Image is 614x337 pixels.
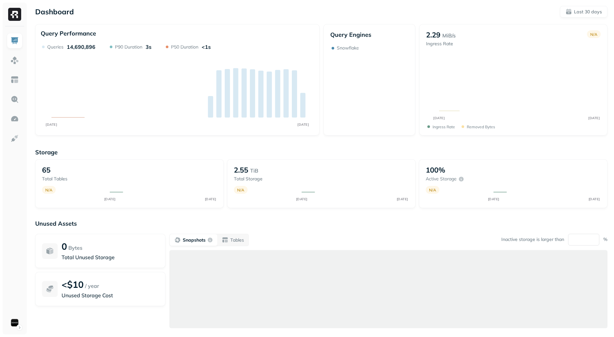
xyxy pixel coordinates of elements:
p: Total storage [234,176,295,182]
p: Storage [35,148,607,156]
p: Total Unused Storage [62,253,159,261]
p: 2.29 [426,30,440,39]
p: Tables [230,237,244,243]
p: MiB/s [442,32,456,39]
img: Ryft [8,8,21,21]
p: Snowflake [337,45,359,51]
p: Dashboard [35,7,74,16]
p: Removed bytes [467,124,495,129]
p: Unused Storage Cost [62,291,159,299]
tspan: [DATE] [434,116,445,120]
p: Bytes [68,244,82,252]
tspan: [DATE] [104,197,115,201]
img: Integrations [10,134,19,143]
tspan: [DATE] [396,197,408,201]
p: N/A [45,188,52,192]
p: Snapshots [183,237,206,243]
p: 3s [146,44,151,50]
p: 2.55 [234,165,248,175]
p: N/A [237,188,244,192]
button: Last 30 days [560,6,607,18]
img: Asset Explorer [10,76,19,84]
p: Total tables [42,176,103,182]
img: Optimization [10,115,19,123]
p: 65 [42,165,50,175]
p: <1s [202,44,211,50]
p: 14,690,896 [67,44,95,50]
p: N/A [590,32,597,37]
p: Active storage [426,176,457,182]
p: 0 [62,241,67,252]
p: <$10 [62,279,84,290]
tspan: [DATE] [296,197,307,201]
tspan: [DATE] [46,122,57,126]
tspan: [DATE] [297,122,309,126]
p: Inactive storage is larger than [501,236,564,243]
p: 100% [426,165,445,175]
p: / year [85,282,99,290]
p: % [603,236,607,243]
p: Query Performance [41,30,96,37]
p: Unused Assets [35,220,607,227]
img: Sonos [10,318,19,327]
p: Ingress Rate [426,41,456,47]
p: Last 30 days [574,9,602,15]
img: Dashboard [10,36,19,45]
tspan: [DATE] [488,197,499,201]
p: Queries [47,44,64,50]
img: Query Explorer [10,95,19,104]
p: TiB [250,167,258,175]
p: Ingress Rate [433,124,455,129]
tspan: [DATE] [205,197,216,201]
p: Query Engines [330,31,409,38]
tspan: [DATE] [588,197,600,201]
p: P90 Duration [115,44,142,50]
img: Assets [10,56,19,64]
p: P50 Duration [171,44,198,50]
tspan: [DATE] [589,116,600,120]
p: N/A [429,188,436,192]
